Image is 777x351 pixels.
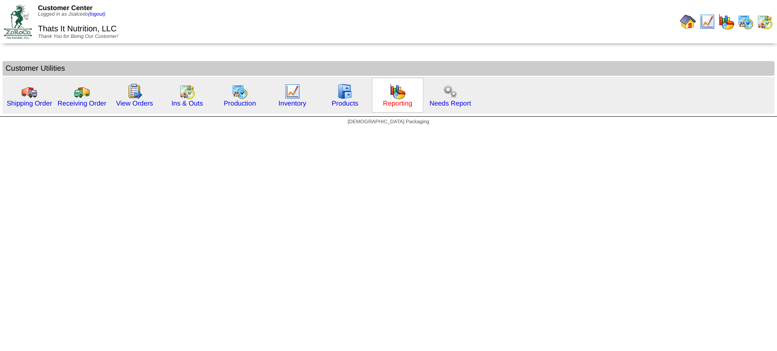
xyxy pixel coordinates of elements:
[429,99,471,107] a: Needs Report
[88,12,105,17] a: (logout)
[332,99,359,107] a: Products
[126,83,143,99] img: workorder.gif
[390,83,406,99] img: graph.gif
[74,83,90,99] img: truck2.gif
[7,99,52,107] a: Shipping Order
[4,5,32,38] img: ZoRoCo_Logo(Green%26Foil)%20jpg.webp
[224,99,256,107] a: Production
[38,12,105,17] span: Logged in as Jsalcedo
[718,14,735,30] img: graph.gif
[38,4,93,12] span: Customer Center
[738,14,754,30] img: calendarprod.gif
[279,99,307,107] a: Inventory
[21,83,37,99] img: truck.gif
[680,14,696,30] img: home.gif
[383,99,412,107] a: Reporting
[3,61,774,76] td: Customer Utilities
[757,14,773,30] img: calendarinout.gif
[38,34,118,39] span: Thank You for Being Our Customer!
[699,14,715,30] img: line_graph.gif
[337,83,353,99] img: cabinet.gif
[171,99,203,107] a: Ins & Outs
[232,83,248,99] img: calendarprod.gif
[58,99,106,107] a: Receiving Order
[348,119,429,125] span: [DEMOGRAPHIC_DATA] Packaging
[38,25,117,33] span: Thats It Nutrition, LLC
[442,83,458,99] img: workflow.png
[284,83,300,99] img: line_graph.gif
[179,83,195,99] img: calendarinout.gif
[116,99,153,107] a: View Orders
